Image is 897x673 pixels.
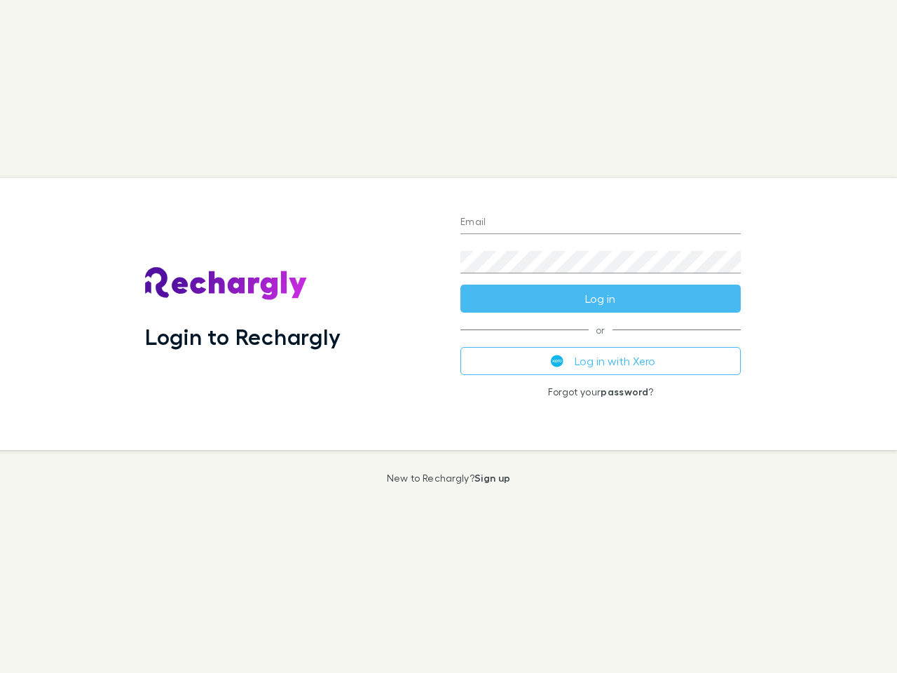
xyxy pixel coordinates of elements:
img: Rechargly's Logo [145,267,308,301]
span: or [460,329,741,330]
button: Log in with Xero [460,347,741,375]
p: New to Rechargly? [387,473,511,484]
img: Xero's logo [551,355,563,367]
a: Sign up [474,472,510,484]
button: Log in [460,285,741,313]
a: password [601,386,648,397]
h1: Login to Rechargly [145,323,341,350]
p: Forgot your ? [460,386,741,397]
